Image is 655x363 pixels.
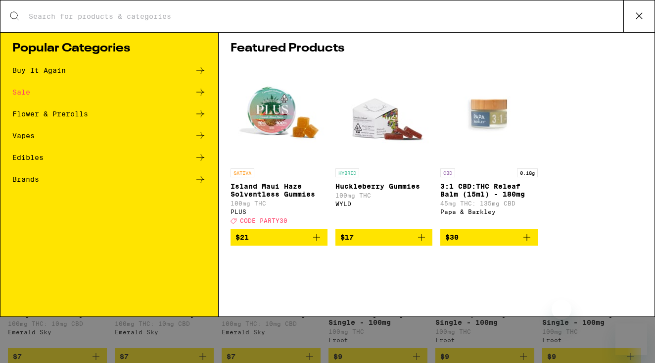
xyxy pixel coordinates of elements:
h1: Popular Categories [12,43,206,54]
img: Papa & Barkley - 3:1 CBD:THC Releaf Balm (15ml) - 180mg [440,64,537,163]
p: CBD [440,168,455,177]
a: Edibles [12,152,206,163]
a: Flower & Prerolls [12,108,206,120]
a: Open page for Huckleberry Gummies from WYLD [335,64,432,229]
div: Brands [12,176,39,183]
img: PLUS - Island Maui Haze Solventless Gummies [231,64,327,163]
iframe: Close message [552,300,571,319]
p: Island Maui Haze Solventless Gummies [231,182,327,198]
div: Sale [12,89,30,96]
p: Huckleberry Gummies [335,182,432,190]
p: 45mg THC: 135mg CBD [440,200,537,207]
p: 100mg THC [335,192,432,199]
div: WYLD [335,201,432,207]
a: Open page for 3:1 CBD:THC Releaf Balm (15ml) - 180mg from Papa & Barkley [440,64,537,229]
div: Vapes [12,132,35,139]
div: Buy It Again [12,67,66,74]
p: SATIVA [231,168,254,177]
a: Open page for Island Maui Haze Solventless Gummies from PLUS [231,64,327,229]
span: $17 [340,233,354,241]
a: Buy It Again [12,64,206,76]
span: CODE PARTY30 [240,217,287,224]
p: HYBRID [335,168,359,177]
div: PLUS [231,208,327,215]
button: Add to bag [440,229,537,246]
input: Search for products & categories [28,12,623,21]
a: Vapes [12,130,206,142]
span: $21 [235,233,249,241]
p: 100mg THC [231,200,327,207]
button: Add to bag [231,229,327,246]
img: WYLD - Huckleberry Gummies [335,64,432,163]
div: Papa & Barkley [440,208,537,215]
p: 0.18g [517,168,538,177]
span: $30 [445,233,459,241]
iframe: Button to launch messaging window [615,323,647,355]
a: Brands [12,173,206,185]
p: 3:1 CBD:THC Releaf Balm (15ml) - 180mg [440,182,537,198]
button: Add to bag [335,229,432,246]
div: Flower & Prerolls [12,110,88,117]
div: Edibles [12,154,44,161]
a: Sale [12,86,206,98]
h1: Featured Products [231,43,643,54]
